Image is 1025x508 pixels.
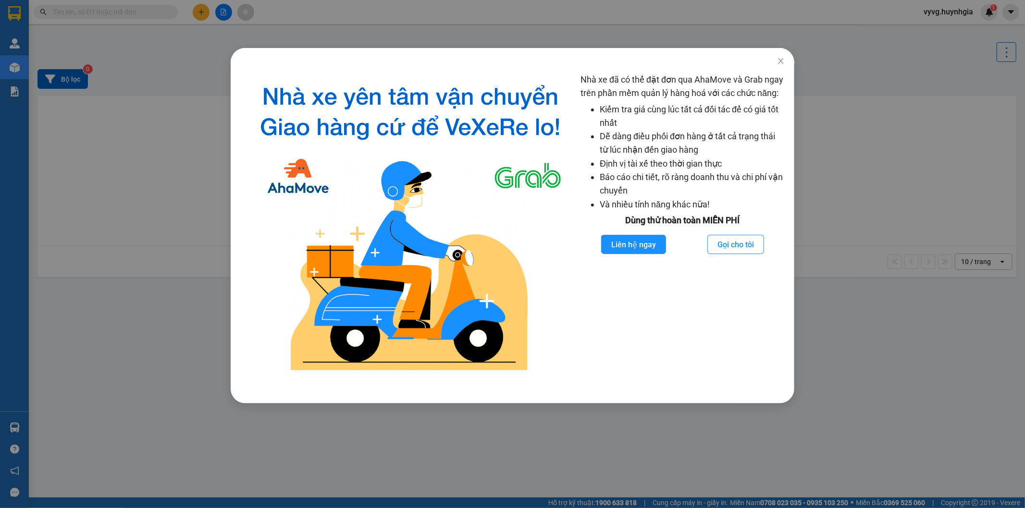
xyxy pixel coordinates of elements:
div: Dùng thử hoàn toàn MIỄN PHÍ [580,214,785,227]
button: Liên hệ ngay [601,235,666,254]
span: close [777,57,785,65]
li: Và nhiều tính năng khác nữa! [600,198,785,211]
button: Gọi cho tôi [707,235,764,254]
div: Nhà xe đã có thể đặt đơn qua AhaMove và Grab ngay trên phần mềm quản lý hàng hoá với các chức năng: [580,73,785,379]
span: Gọi cho tôi [717,239,754,251]
li: Định vị tài xế theo thời gian thực [600,157,785,170]
img: logo [248,73,573,379]
li: Dễ dàng điều phối đơn hàng ở tất cả trạng thái từ lúc nhận đến giao hàng [600,130,785,157]
li: Báo cáo chi tiết, rõ ràng doanh thu và chi phí vận chuyển [600,170,785,198]
li: Kiểm tra giá cùng lúc tất cả đối tác để có giá tốt nhất [600,103,785,130]
span: Liên hệ ngay [611,239,656,251]
button: Close [767,48,794,75]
